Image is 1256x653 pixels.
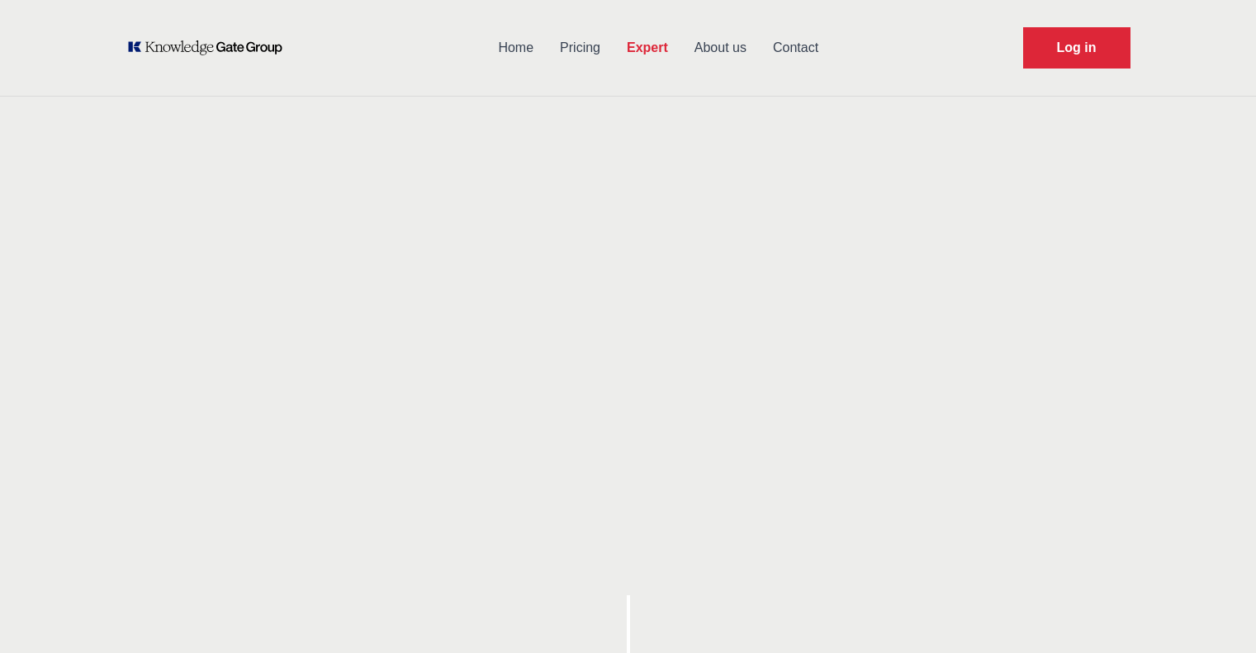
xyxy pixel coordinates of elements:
[485,26,547,69] a: Home
[126,40,294,56] a: KOL Knowledge Platform: Talk to Key External Experts (KEE)
[681,26,760,69] a: About us
[614,26,681,69] a: Expert
[1173,574,1256,653] iframe: Chat Widget
[1023,27,1130,69] a: Request Demo
[760,26,832,69] a: Contact
[547,26,614,69] a: Pricing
